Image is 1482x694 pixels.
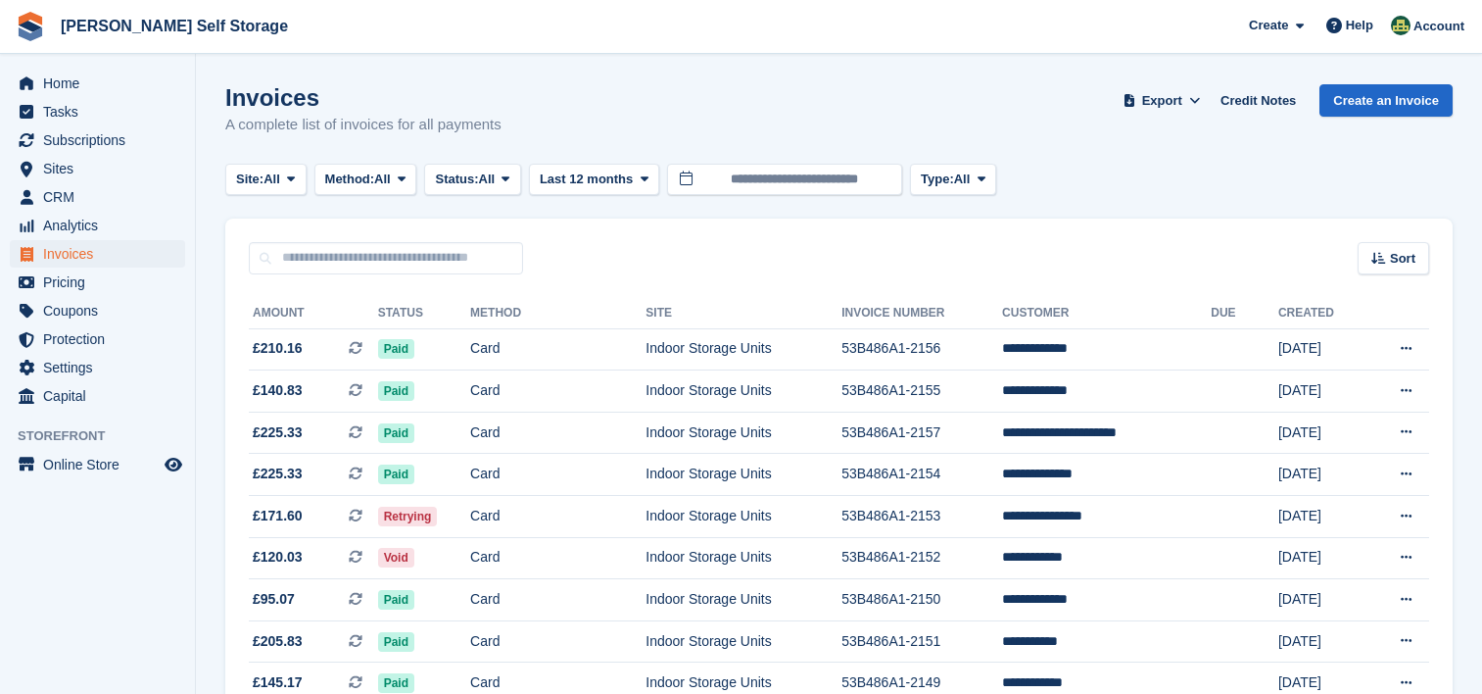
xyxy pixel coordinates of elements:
[43,297,161,324] span: Coupons
[910,164,996,196] button: Type: All
[470,496,645,538] td: Card
[645,328,841,371] td: Indoor Storage Units
[43,325,161,353] span: Protection
[374,170,391,189] span: All
[1278,298,1365,329] th: Created
[10,451,185,478] a: menu
[43,126,161,154] span: Subscriptions
[378,423,414,443] span: Paid
[1278,579,1365,621] td: [DATE]
[841,371,1002,413] td: 53B486A1-2155
[1390,249,1415,269] span: Sort
[253,422,303,443] span: £225.33
[253,338,303,359] span: £210.16
[1391,16,1410,35] img: Julie Williams
[645,496,841,538] td: Indoor Storage Units
[841,620,1002,663] td: 53B486A1-2151
[1211,298,1278,329] th: Due
[378,339,414,359] span: Paid
[470,371,645,413] td: Card
[470,537,645,579] td: Card
[43,269,161,296] span: Pricing
[43,98,161,125] span: Tasks
[225,114,502,136] p: A complete list of invoices for all payments
[43,451,161,478] span: Online Store
[479,170,496,189] span: All
[841,412,1002,454] td: 53B486A1-2157
[10,240,185,268] a: menu
[424,164,520,196] button: Status: All
[10,70,185,97] a: menu
[1249,16,1288,35] span: Create
[841,496,1002,538] td: 53B486A1-2153
[325,170,375,189] span: Method:
[1002,298,1211,329] th: Customer
[43,183,161,211] span: CRM
[645,371,841,413] td: Indoor Storage Units
[378,673,414,693] span: Paid
[43,70,161,97] span: Home
[253,631,303,652] span: £205.83
[841,328,1002,371] td: 53B486A1-2156
[954,170,971,189] span: All
[10,155,185,182] a: menu
[225,164,307,196] button: Site: All
[378,632,414,652] span: Paid
[53,10,296,42] a: [PERSON_NAME] Self Storage
[1278,412,1365,454] td: [DATE]
[10,98,185,125] a: menu
[10,212,185,239] a: menu
[43,382,161,410] span: Capital
[1278,454,1365,496] td: [DATE]
[1142,91,1182,111] span: Export
[263,170,280,189] span: All
[470,579,645,621] td: Card
[18,426,195,446] span: Storefront
[841,298,1002,329] th: Invoice Number
[529,164,659,196] button: Last 12 months
[378,465,414,484] span: Paid
[378,381,414,401] span: Paid
[1346,16,1373,35] span: Help
[378,590,414,610] span: Paid
[10,126,185,154] a: menu
[841,579,1002,621] td: 53B486A1-2150
[1278,328,1365,371] td: [DATE]
[435,170,478,189] span: Status:
[162,453,185,476] a: Preview store
[253,672,303,693] span: £145.17
[10,354,185,381] a: menu
[1119,84,1205,117] button: Export
[645,579,841,621] td: Indoor Storage Units
[10,183,185,211] a: menu
[1278,371,1365,413] td: [DATE]
[645,298,841,329] th: Site
[10,269,185,296] a: menu
[43,212,161,239] span: Analytics
[540,170,633,189] span: Last 12 months
[249,298,378,329] th: Amount
[10,382,185,410] a: menu
[253,589,295,610] span: £95.07
[253,380,303,401] span: £140.83
[10,297,185,324] a: menu
[225,84,502,111] h1: Invoices
[470,298,645,329] th: Method
[10,325,185,353] a: menu
[253,506,303,526] span: £171.60
[236,170,263,189] span: Site:
[645,412,841,454] td: Indoor Storage Units
[841,537,1002,579] td: 53B486A1-2152
[470,454,645,496] td: Card
[253,547,303,568] span: £120.03
[1278,620,1365,663] td: [DATE]
[470,412,645,454] td: Card
[645,454,841,496] td: Indoor Storage Units
[1278,496,1365,538] td: [DATE]
[253,464,303,484] span: £225.33
[470,328,645,371] td: Card
[645,620,841,663] td: Indoor Storage Units
[1278,537,1365,579] td: [DATE]
[378,507,438,526] span: Retrying
[314,164,417,196] button: Method: All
